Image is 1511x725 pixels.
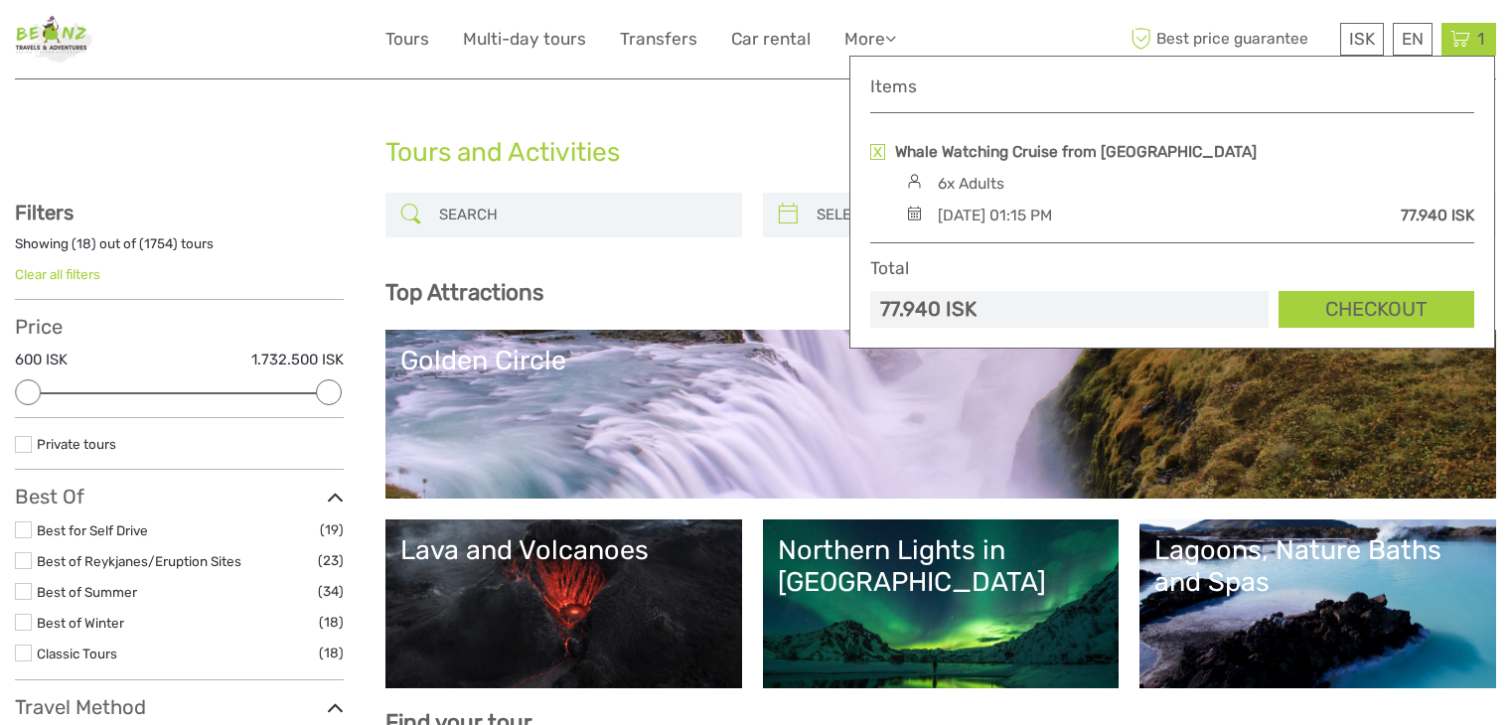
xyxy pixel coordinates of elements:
span: (23) [318,549,344,572]
a: Checkout [1279,291,1474,328]
div: 77.940 ISK [880,295,977,324]
a: Whale Watching Cruise from [GEOGRAPHIC_DATA] [895,141,1257,163]
div: EN [1393,23,1433,56]
a: Northern Lights in [GEOGRAPHIC_DATA] [778,534,1105,673]
h4: Items [870,76,1474,97]
a: Best of Winter [37,615,124,631]
a: More [844,25,896,54]
a: Transfers [620,25,697,54]
img: person.svg [901,174,928,189]
a: Clear all filters [15,266,100,282]
a: Classic Tours [37,646,117,661]
div: Lava and Volcanoes [400,534,727,566]
span: (18) [319,642,344,664]
span: ISK [1349,29,1375,49]
div: Showing ( ) out of ( ) tours [15,234,344,265]
img: calendar-black.svg [901,206,928,220]
span: (19) [320,518,344,541]
h3: Price [15,315,344,339]
span: (18) [319,611,344,634]
img: 1598-dd87be38-8058-414b-8777-4cf53ab65514_logo_small.jpg [15,15,93,64]
div: Lagoons, Nature Baths and Spas [1154,534,1481,599]
b: Top Attractions [385,279,543,306]
a: Lava and Volcanoes [400,534,727,673]
strong: Filters [15,201,74,224]
label: 1754 [144,234,173,253]
span: (34) [318,580,344,603]
div: Golden Circle [400,345,1481,376]
label: 600 ISK [15,350,68,370]
a: Best of Reykjanes/Eruption Sites [37,553,241,569]
a: Car rental [731,25,811,54]
a: Multi-day tours [463,25,586,54]
span: 1 [1474,29,1487,49]
a: Best for Self Drive [37,522,148,538]
a: Lagoons, Nature Baths and Spas [1154,534,1481,673]
div: Northern Lights in [GEOGRAPHIC_DATA] [778,534,1105,599]
h3: Travel Method [15,695,344,719]
span: Best price guarantee [1126,23,1335,56]
input: SELECT DATES [809,198,1110,232]
div: 6x Adults [938,173,1004,195]
label: 1.732.500 ISK [251,350,344,370]
a: Tours [385,25,429,54]
label: 18 [76,234,91,253]
input: SEARCH [431,198,732,232]
a: Golden Circle [400,345,1481,484]
h3: Best Of [15,485,344,508]
div: [DATE] 01:15 PM [938,205,1052,226]
a: Private tours [37,436,116,452]
h1: Tours and Activities [385,137,1127,169]
h4: Total [870,258,909,279]
a: Best of Summer [37,584,137,600]
div: 77.940 ISK [1401,205,1474,226]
